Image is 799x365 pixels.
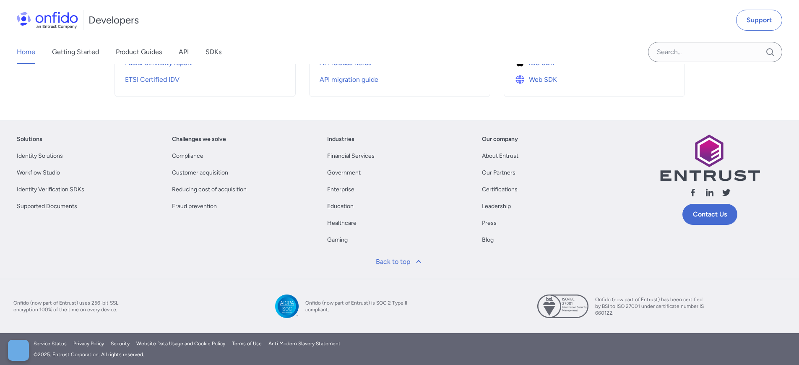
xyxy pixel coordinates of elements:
a: API migration guide [320,70,480,86]
a: SDKs [206,40,221,64]
svg: Follow us linkedin [705,188,715,198]
a: About Entrust [482,151,518,161]
img: SOC 2 Type II compliant [275,295,299,318]
input: Onfido search input field [648,42,782,62]
a: Follow us X (Twitter) [721,188,731,201]
a: Reducing cost of acquisition [172,185,247,195]
span: Onfido (now part of Entrust) is SOC 2 Type II compliant. [305,300,414,313]
a: Follow us linkedin [705,188,715,201]
div: © 2025 . Entrust Corporation. All rights reserved. [34,351,765,358]
a: Financial Services [327,151,375,161]
a: Education [327,201,354,211]
a: Identity Verification SDKs [17,185,84,195]
a: Certifications [482,185,518,195]
a: Fraud prevention [172,201,217,211]
svg: Follow us facebook [688,188,698,198]
a: Press [482,218,497,228]
a: Enterprise [327,185,354,195]
a: API [179,40,189,64]
a: Identity Solutions [17,151,63,161]
a: Solutions [17,134,42,144]
a: Product Guides [116,40,162,64]
a: Our Partners [482,168,515,178]
a: Compliance [172,151,203,161]
span: ETSI Certified IDV [125,75,180,85]
div: Cookie Preferences [8,340,29,361]
a: Follow us facebook [688,188,698,201]
img: ISO 27001 certified [537,295,588,318]
span: Onfido (now part of Entrust) uses 256-bit SSL encryption 100% of the time on every device. [13,300,122,313]
a: ETSI Certified IDV [125,70,285,86]
button: Open Preferences [8,340,29,361]
a: Supported Documents [17,201,77,211]
img: Entrust logo [659,134,760,181]
a: Back to top [371,252,429,272]
a: Home [17,40,35,64]
a: Customer acquisition [172,168,228,178]
a: Industries [327,134,354,144]
a: Getting Started [52,40,99,64]
a: Our company [482,134,518,144]
svg: Follow us X (Twitter) [721,188,731,198]
a: Gaming [327,235,348,245]
a: Workflow Studio [17,168,60,178]
span: API migration guide [320,75,378,85]
a: Leadership [482,201,511,211]
a: Blog [482,235,494,245]
a: Anti Modern Slavery Statement [268,340,341,347]
span: Onfido (now part of Entrust) has been certified by BSI to ISO 27001 under certificate number IS 6... [595,296,704,316]
a: Website Data Usage and Cookie Policy [136,340,225,347]
a: Service Status [34,340,67,347]
a: Contact Us [682,204,737,225]
img: Onfido Logo [17,12,78,29]
a: Terms of Use [232,340,262,347]
a: Government [327,168,361,178]
a: Support [736,10,782,31]
img: Icon Web SDK [514,74,529,86]
a: Icon Web SDKWeb SDK [514,70,674,86]
h1: Developers [88,13,139,27]
a: Challenges we solve [172,134,226,144]
a: Privacy Policy [73,340,104,347]
a: Healthcare [327,218,357,228]
a: Security [111,340,130,347]
span: Web SDK [529,75,557,85]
